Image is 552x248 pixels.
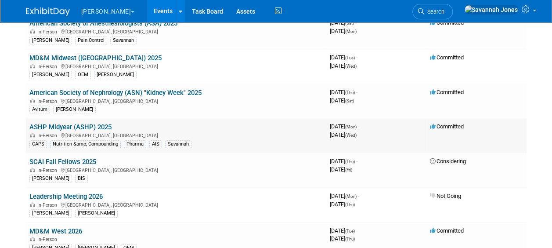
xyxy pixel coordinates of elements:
span: (Thu) [345,90,355,95]
a: American Society of Anesthesiologists (ASA) 2025 [29,19,177,27]
img: ExhibitDay [26,7,70,16]
span: (Tue) [345,229,355,233]
img: In-Person Event [30,29,35,33]
span: (Mon) [345,194,357,199]
img: In-Person Event [30,237,35,241]
div: BIS [75,175,88,182]
span: [DATE] [330,201,355,208]
span: Committed [430,227,464,234]
span: In-Person [37,237,60,242]
div: AIS [149,140,162,148]
span: - [356,54,357,61]
span: [DATE] [330,123,359,130]
img: In-Person Event [30,133,35,137]
span: (Thu) [345,237,355,241]
a: MD&M West 2026 [29,227,82,235]
span: (Mon) [345,29,357,34]
div: Savannah [110,36,137,44]
span: In-Person [37,168,60,173]
span: - [356,89,357,95]
img: Savannah Jones [464,5,518,15]
span: [DATE] [330,193,359,199]
img: In-Person Event [30,64,35,68]
span: In-Person [37,98,60,104]
a: Leadership Meeting 2026 [29,193,103,201]
a: Search [412,4,453,19]
span: Committed [430,54,464,61]
span: In-Person [37,29,60,35]
a: MD&M Midwest ([GEOGRAPHIC_DATA]) 2025 [29,54,162,62]
a: SCAI Fall Fellows 2025 [29,158,96,166]
div: [PERSON_NAME] [75,209,118,217]
span: [DATE] [330,89,357,95]
span: [DATE] [330,158,357,164]
div: [GEOGRAPHIC_DATA], [GEOGRAPHIC_DATA] [29,201,323,208]
span: (Wed) [345,133,357,138]
div: [PERSON_NAME] [53,106,96,113]
span: [DATE] [330,54,357,61]
div: [PERSON_NAME] [29,36,72,44]
span: Search [424,8,444,15]
span: [DATE] [330,227,357,234]
div: [GEOGRAPHIC_DATA], [GEOGRAPHIC_DATA] [29,62,323,69]
div: Savannah [165,140,191,148]
span: (Thu) [345,202,355,207]
a: ASHP Midyear (ASHP) 2025 [29,123,112,131]
span: (Tue) [345,55,355,60]
span: Considering [430,158,466,164]
div: [PERSON_NAME] [29,209,72,217]
span: [DATE] [330,131,357,138]
div: [GEOGRAPHIC_DATA], [GEOGRAPHIC_DATA] [29,28,323,35]
img: In-Person Event [30,98,35,103]
div: Pharma [124,140,146,148]
div: [GEOGRAPHIC_DATA], [GEOGRAPHIC_DATA] [29,97,323,104]
span: Committed [430,123,464,130]
div: [GEOGRAPHIC_DATA], [GEOGRAPHIC_DATA] [29,166,323,173]
span: Committed [430,19,464,26]
div: OEM [75,71,91,79]
img: In-Person Event [30,202,35,207]
div: [PERSON_NAME] [29,71,72,79]
span: (Mon) [345,124,357,129]
span: [DATE] [330,62,357,69]
div: Pain Control [75,36,107,44]
span: In-Person [37,64,60,69]
div: [PERSON_NAME] [29,175,72,182]
span: In-Person [37,202,60,208]
div: Nutrition &amp; Compounding [50,140,121,148]
span: - [356,227,357,234]
div: [GEOGRAPHIC_DATA], [GEOGRAPHIC_DATA] [29,131,323,139]
span: (Wed) [345,64,357,69]
span: Not Going [430,193,461,199]
span: [DATE] [330,235,355,242]
img: In-Person Event [30,168,35,172]
span: Committed [430,89,464,95]
span: (Sat) [345,21,354,26]
span: - [358,123,359,130]
span: [DATE] [330,19,357,26]
span: (Thu) [345,159,355,164]
span: (Fri) [345,168,352,172]
div: Avitum [29,106,50,113]
span: - [355,19,357,26]
span: - [358,193,359,199]
a: American Society of Nephrology (ASN) "Kidney Week" 2025 [29,89,202,97]
span: (Sat) [345,98,354,103]
span: In-Person [37,133,60,139]
span: [DATE] [330,166,352,173]
span: [DATE] [330,97,354,104]
span: [DATE] [330,28,357,34]
div: [PERSON_NAME] [94,71,137,79]
span: - [356,158,357,164]
div: CAPS [29,140,47,148]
